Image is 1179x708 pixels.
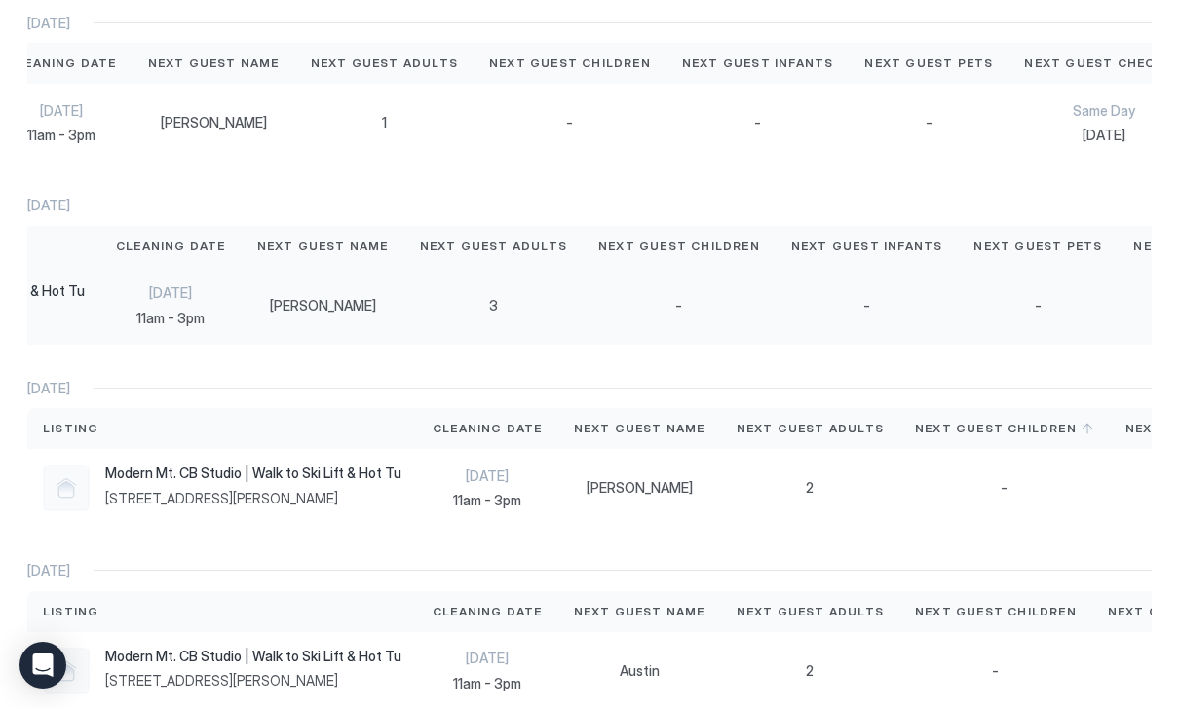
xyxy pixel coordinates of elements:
span: Next Guest Infants [682,55,834,72]
span: [PERSON_NAME] [161,114,267,131]
span: Listing [43,603,98,620]
span: Next Guest Children [489,55,651,72]
span: 11am - 3pm [7,127,117,144]
span: Next Guest Adults [420,238,567,255]
span: Next Guest Children [915,603,1077,620]
span: 11am - 3pm [433,492,543,509]
span: [DATE] [433,467,543,485]
span: Cleaning Date [433,603,543,620]
span: 1 [382,114,387,131]
span: [DATE] [27,197,70,214]
span: Next Guest Name [148,55,280,72]
span: - [1035,297,1042,315]
span: 11am - 3pm [433,675,543,692]
span: Cleaning Date [7,55,117,72]
span: Next Guest Name [574,420,705,437]
span: - [754,114,761,131]
span: [DATE] [27,380,70,397]
span: [DATE] [7,102,117,120]
span: - [926,114,932,131]
span: Next Guest Adults [737,420,884,437]
span: [PERSON_NAME] [270,297,376,315]
span: Next Guest Pets [973,238,1102,255]
span: [PERSON_NAME] [587,479,693,497]
span: [STREET_ADDRESS][PERSON_NAME] [105,490,401,507]
span: - [1001,479,1008,497]
span: Next Guest Name [257,238,389,255]
span: 11am - 3pm [116,310,226,327]
span: - [675,297,682,315]
span: Modern Mt. CB Studio | Walk to Ski Lift & Hot Tub! [105,648,401,665]
span: Next Guest Adults [737,603,884,620]
span: - [863,297,870,315]
div: Open Intercom Messenger [19,642,66,689]
span: Next Guest Infants [791,238,943,255]
span: [DATE] [27,562,70,579]
span: [DATE] [433,650,543,667]
span: Modern Mt. CB Studio | Walk to Ski Lift & Hot Tub! [105,465,401,482]
span: 2 [806,662,814,680]
span: Next Guest Children [915,420,1077,437]
span: - [992,662,999,680]
span: [DATE] [116,284,226,302]
span: 2 [806,479,814,497]
span: Austin [620,662,660,680]
span: 3 [489,297,498,315]
span: Next Guest Children [598,238,760,255]
span: Next Guest Adults [311,55,458,72]
span: Next Guest Pets [864,55,993,72]
span: Cleaning Date [116,238,226,255]
span: [DATE] [27,15,70,32]
span: Cleaning Date [433,420,543,437]
span: Listing [43,420,98,437]
span: [STREET_ADDRESS][PERSON_NAME] [105,672,401,689]
span: Next Guest Name [574,603,705,620]
span: - [566,114,573,131]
